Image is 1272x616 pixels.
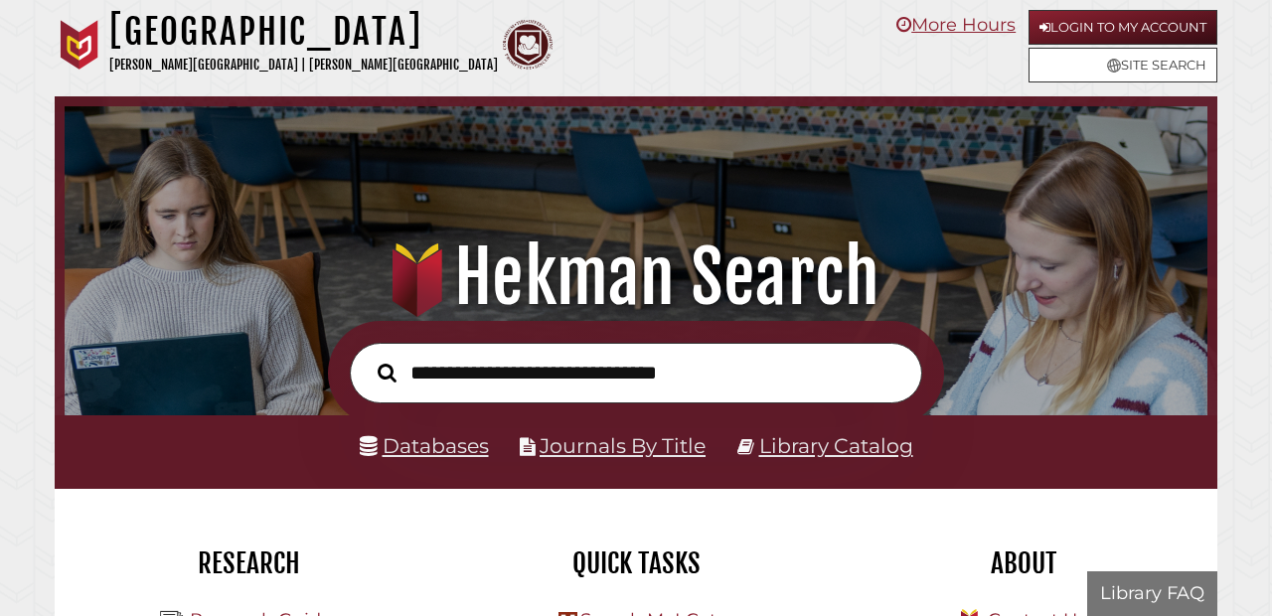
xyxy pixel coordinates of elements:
i: Search [378,363,397,383]
img: Calvin Theological Seminary [503,20,553,70]
h2: Quick Tasks [457,546,815,580]
button: Search [368,358,406,386]
h2: About [845,546,1202,580]
h1: [GEOGRAPHIC_DATA] [109,10,498,54]
a: Library Catalog [759,433,913,458]
h2: Research [70,546,427,580]
a: More Hours [896,14,1016,36]
a: Journals By Title [540,433,706,458]
a: Login to My Account [1029,10,1217,45]
p: [PERSON_NAME][GEOGRAPHIC_DATA] | [PERSON_NAME][GEOGRAPHIC_DATA] [109,54,498,77]
a: Databases [360,433,489,458]
a: Site Search [1029,48,1217,82]
h1: Hekman Search [83,233,1189,321]
img: Calvin University [55,20,104,70]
